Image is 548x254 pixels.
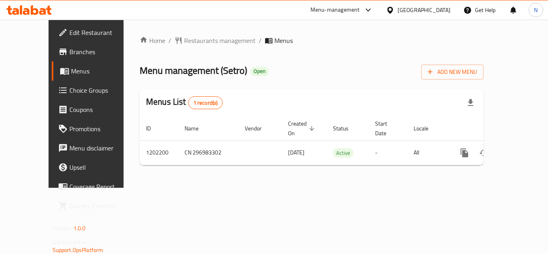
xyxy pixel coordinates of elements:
[175,36,256,45] a: Restaurants management
[52,196,140,215] a: Grocery Checklist
[52,119,140,138] a: Promotions
[140,36,483,45] nav: breadcrumb
[250,67,269,76] div: Open
[52,61,140,81] a: Menus
[474,143,493,163] button: Change Status
[333,148,353,158] span: Active
[455,143,474,163] button: more
[53,237,89,247] span: Get support on:
[69,182,134,191] span: Coverage Report
[140,140,178,165] td: 1202200
[449,116,538,141] th: Actions
[52,81,140,100] a: Choice Groups
[146,96,223,109] h2: Menus List
[188,96,223,109] div: Total records count
[69,47,134,57] span: Branches
[69,85,134,95] span: Choice Groups
[69,163,134,172] span: Upsell
[140,36,165,45] a: Home
[333,124,359,133] span: Status
[245,124,272,133] span: Vendor
[69,201,134,211] span: Grocery Checklist
[69,28,134,37] span: Edit Restaurant
[461,93,480,112] div: Export file
[250,68,269,75] span: Open
[178,140,238,165] td: CN 296983302
[274,36,293,45] span: Menus
[146,124,161,133] span: ID
[168,36,171,45] li: /
[189,99,223,107] span: 1 record(s)
[53,223,72,234] span: Version:
[52,23,140,42] a: Edit Restaurant
[421,65,483,79] button: Add New Menu
[69,105,134,114] span: Coupons
[369,140,407,165] td: -
[140,61,247,79] span: Menu management ( Setro )
[375,119,398,138] span: Start Date
[184,36,256,45] span: Restaurants management
[414,124,439,133] span: Locale
[69,143,134,153] span: Menu disclaimer
[534,6,538,14] span: N
[52,138,140,158] a: Menu disclaimer
[69,124,134,134] span: Promotions
[52,177,140,196] a: Coverage Report
[407,140,449,165] td: All
[288,119,317,138] span: Created On
[52,158,140,177] a: Upsell
[259,36,262,45] li: /
[52,100,140,119] a: Coupons
[398,6,451,14] div: [GEOGRAPHIC_DATA]
[428,67,477,77] span: Add New Menu
[311,5,360,15] div: Menu-management
[288,147,304,158] span: [DATE]
[140,116,538,165] table: enhanced table
[185,124,209,133] span: Name
[71,66,134,76] span: Menus
[52,42,140,61] a: Branches
[73,223,86,234] span: 1.0.0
